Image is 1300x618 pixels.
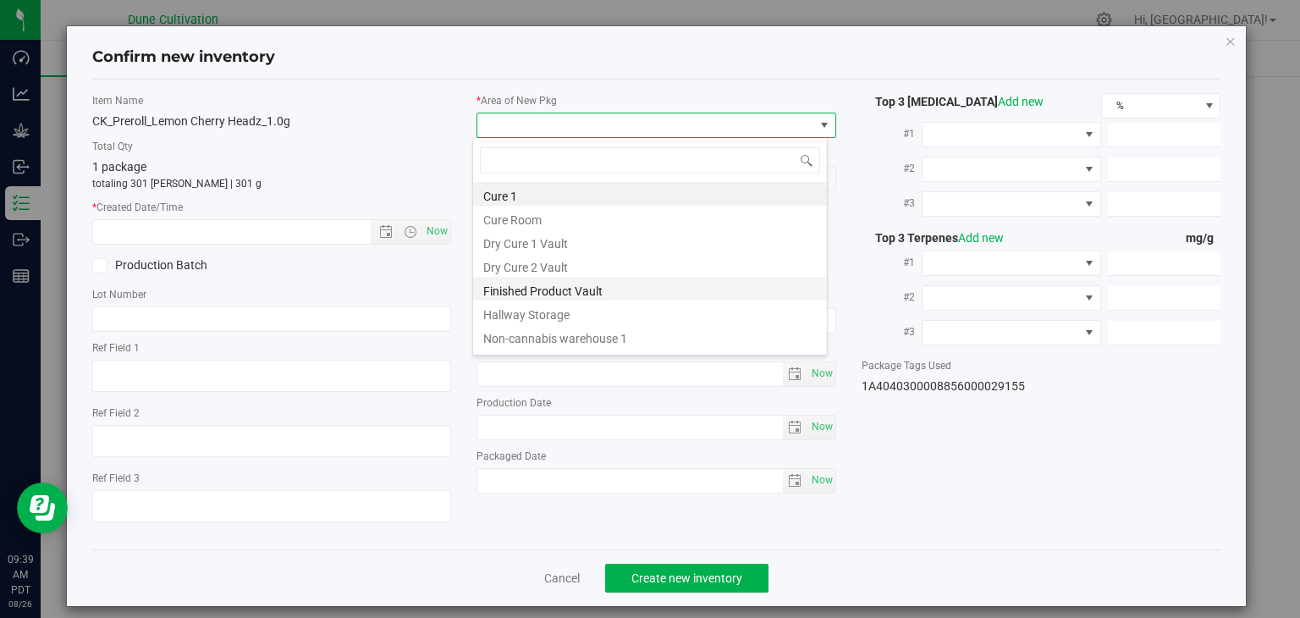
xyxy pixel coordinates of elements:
[862,282,922,312] label: #2
[862,153,922,184] label: #2
[862,188,922,218] label: #3
[92,340,452,356] label: Ref Field 1
[423,219,452,244] span: Set Current date
[807,468,836,493] span: Set Current date
[1186,231,1220,245] span: mg/g
[92,47,275,69] h4: Confirm new inventory
[476,93,836,108] label: Area of New Pkg
[92,257,259,274] label: Production Batch
[862,317,922,347] label: #3
[862,119,922,149] label: #1
[92,406,452,421] label: Ref Field 2
[807,415,836,439] span: Set Current date
[631,571,742,585] span: Create new inventory
[807,362,835,386] span: select
[862,378,1221,395] div: 1A4040300008856000029155
[92,287,452,302] label: Lot Number
[783,362,807,386] span: select
[862,231,1004,245] span: Top 3 Terpenes
[544,570,580,587] a: Cancel
[476,449,836,464] label: Packaged Date
[862,358,1221,373] label: Package Tags Used
[92,160,146,174] span: 1 package
[372,225,400,239] span: Open the date view
[958,231,1004,245] a: Add new
[92,176,452,191] p: totaling 301 [PERSON_NAME] | 301 g
[17,483,68,533] iframe: Resource center
[783,469,807,493] span: select
[396,225,425,239] span: Open the time view
[92,139,452,154] label: Total Qty
[476,395,836,411] label: Production Date
[1102,94,1199,118] span: %
[92,93,452,108] label: Item Name
[807,469,835,493] span: select
[92,471,452,486] label: Ref Field 3
[807,416,835,439] span: select
[92,200,452,215] label: Created Date/Time
[998,95,1044,108] a: Add new
[862,95,1044,108] span: Top 3 [MEDICAL_DATA]
[783,416,807,439] span: select
[605,564,768,593] button: Create new inventory
[807,361,836,386] span: Set Current date
[862,247,922,278] label: #1
[92,113,452,130] div: CK_Preroll_Lemon Cherry Headz_1.0g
